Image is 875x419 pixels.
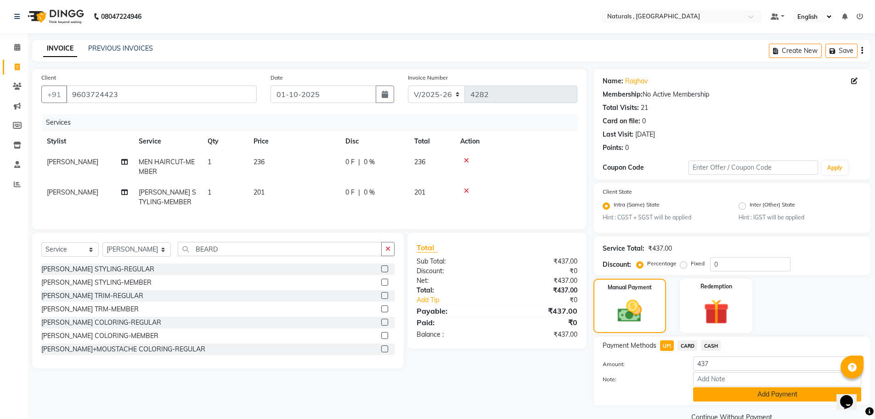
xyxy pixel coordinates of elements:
[417,243,438,253] span: Total
[701,340,721,351] span: CASH
[603,244,644,253] div: Service Total:
[271,74,283,82] label: Date
[139,158,195,176] span: MEN HAIRCUT-MEMBER
[497,276,584,286] div: ₹437.00
[41,291,143,301] div: [PERSON_NAME] TRIM-REGULAR
[696,296,737,327] img: _gift.svg
[497,305,584,316] div: ₹437.00
[41,86,67,103] button: +91
[410,257,497,266] div: Sub Total:
[133,131,202,152] th: Service
[101,4,141,29] b: 08047224946
[410,286,497,295] div: Total:
[603,143,623,153] div: Points:
[358,157,360,167] span: |
[455,131,577,152] th: Action
[603,90,643,99] div: Membership:
[635,130,655,139] div: [DATE]
[42,114,584,131] div: Services
[248,131,340,152] th: Price
[410,266,497,276] div: Discount:
[41,74,56,82] label: Client
[750,201,795,212] label: Inter (Other) State
[41,304,139,314] div: [PERSON_NAME] TRM-MEMBER
[340,131,409,152] th: Disc
[497,266,584,276] div: ₹0
[41,264,154,274] div: [PERSON_NAME] STYLING-REGULAR
[691,259,705,268] label: Fixed
[769,44,822,58] button: Create New
[345,188,355,197] span: 0 F
[364,188,375,197] span: 0 %
[603,130,633,139] div: Last Visit:
[647,259,677,268] label: Percentage
[208,158,211,166] span: 1
[497,330,584,339] div: ₹437.00
[139,188,196,206] span: [PERSON_NAME] STYLING-MEMBER
[414,158,425,166] span: 236
[642,116,646,126] div: 0
[603,188,632,196] label: Client State
[497,317,584,328] div: ₹0
[497,286,584,295] div: ₹437.00
[208,188,211,196] span: 1
[625,143,629,153] div: 0
[408,74,448,82] label: Invoice Number
[603,116,640,126] div: Card on file:
[836,382,866,410] iframe: chat widget
[610,297,649,325] img: _cash.svg
[825,44,858,58] button: Save
[47,188,98,196] span: [PERSON_NAME]
[603,163,689,172] div: Coupon Code
[625,76,648,86] a: Raghav
[693,356,861,371] input: Amount
[822,161,848,175] button: Apply
[700,282,732,291] label: Redemption
[410,276,497,286] div: Net:
[660,340,674,351] span: UPI
[43,40,77,57] a: INVOICE
[641,103,648,113] div: 21
[41,331,158,341] div: [PERSON_NAME] COLORING-MEMBER
[414,188,425,196] span: 201
[364,157,375,167] span: 0 %
[88,44,153,52] a: PREVIOUS INVOICES
[410,295,511,305] a: Add Tip
[358,188,360,197] span: |
[603,76,623,86] div: Name:
[41,278,152,287] div: [PERSON_NAME] STYLING-MEMBER
[47,158,98,166] span: [PERSON_NAME]
[614,201,660,212] label: Intra (Same) State
[41,344,205,354] div: [PERSON_NAME]+MOUSTACHE COLORING-REGULAR
[178,242,382,256] input: Search or Scan
[202,131,248,152] th: Qty
[66,86,257,103] input: Search by Name/Mobile/Email/Code
[410,305,497,316] div: Payable:
[596,375,687,384] label: Note:
[693,387,861,402] button: Add Payment
[739,213,861,222] small: Hint : IGST will be applied
[603,341,656,350] span: Payment Methods
[345,157,355,167] span: 0 F
[410,330,497,339] div: Balance :
[648,244,672,253] div: ₹437.00
[512,295,584,305] div: ₹0
[693,372,861,386] input: Add Note
[608,283,652,292] label: Manual Payment
[596,360,687,368] label: Amount:
[410,317,497,328] div: Paid:
[41,318,161,327] div: [PERSON_NAME] COLORING-REGULAR
[409,131,455,152] th: Total
[603,90,861,99] div: No Active Membership
[603,103,639,113] div: Total Visits:
[254,158,265,166] span: 236
[689,161,818,175] input: Enter Offer / Coupon Code
[254,188,265,196] span: 201
[23,4,86,29] img: logo
[497,257,584,266] div: ₹437.00
[677,340,697,351] span: CARD
[603,213,725,222] small: Hint : CGST + SGST will be applied
[41,131,133,152] th: Stylist
[603,260,631,270] div: Discount:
